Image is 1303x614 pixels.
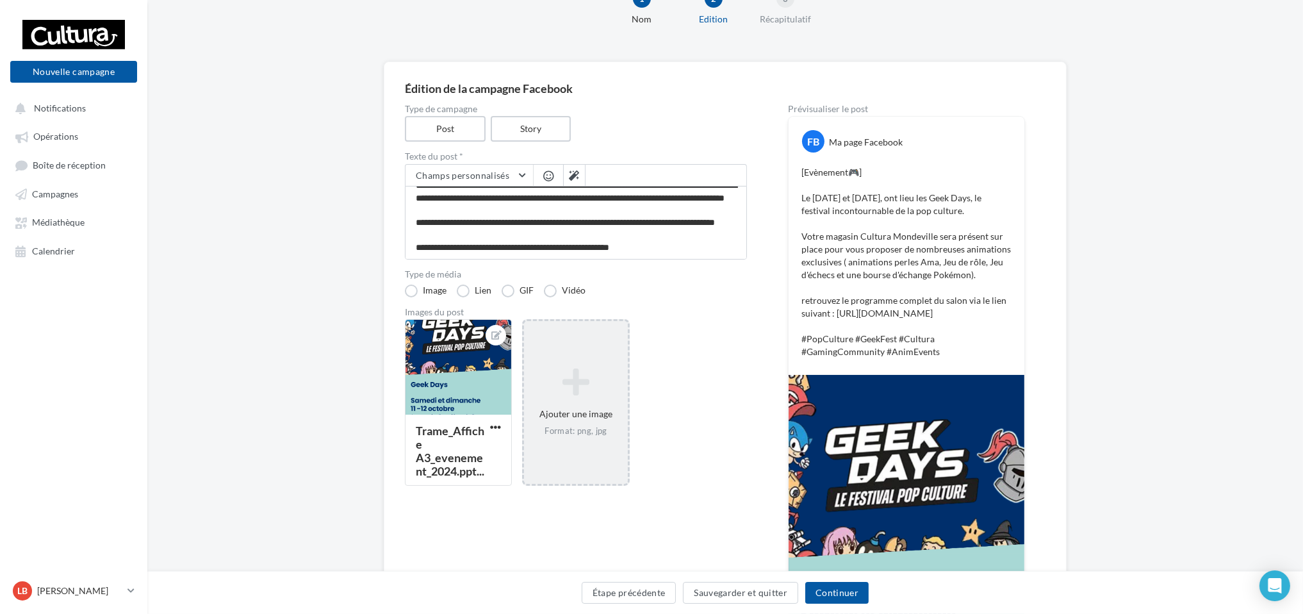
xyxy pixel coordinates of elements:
a: Campagnes [8,182,140,205]
button: Notifications [8,96,135,119]
button: Nouvelle campagne [10,61,137,83]
label: Vidéo [544,285,586,297]
p: [PERSON_NAME] [37,585,122,597]
label: GIF [502,285,534,297]
button: Champs personnalisés [406,165,533,187]
div: Ma page Facebook [829,136,903,149]
a: Boîte de réception [8,153,140,177]
label: Image [405,285,447,297]
a: Médiathèque [8,210,140,233]
span: Campagnes [32,188,78,199]
span: Opérations [33,131,78,142]
a: Calendrier [8,239,140,262]
div: Édition de la campagne Facebook [405,83,1045,94]
div: Edition [673,13,755,26]
span: Médiathèque [32,217,85,228]
span: Boîte de réception [33,160,106,170]
span: Notifications [34,103,86,113]
a: Opérations [8,124,140,147]
label: Post [405,116,486,142]
a: LB [PERSON_NAME] [10,579,137,603]
div: Récapitulatif [744,13,826,26]
div: Trame_Affiche A3_evenement_2024.ppt... [416,424,484,478]
label: Type de média [405,270,747,279]
button: Continuer [805,582,869,604]
label: Type de campagne [405,104,747,113]
div: Open Intercom Messenger [1259,570,1290,601]
div: Images du post [405,308,747,317]
button: Étape précédente [582,582,676,604]
div: Nom [601,13,683,26]
div: FB [802,130,824,153]
span: Calendrier [32,245,75,256]
label: Texte du post * [405,152,747,161]
button: Sauvegarder et quitter [683,582,798,604]
span: Champs personnalisés [416,170,509,181]
label: Lien [457,285,491,297]
div: Prévisualiser le post [788,104,1025,113]
label: Story [491,116,571,142]
p: [Evènement🎮] Le [DATE] et [DATE], ont lieu les Geek Days, le festival incontournable de la pop cu... [801,166,1012,358]
span: LB [17,585,28,597]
